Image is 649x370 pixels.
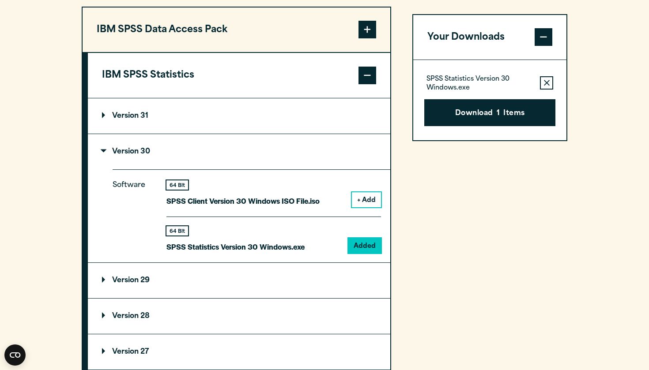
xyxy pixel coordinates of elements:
button: IBM SPSS Statistics [88,53,390,98]
button: Download1Items [424,99,555,127]
p: Version 28 [102,313,150,320]
button: Your Downloads [413,15,566,60]
p: SPSS Client Version 30 Windows ISO File.iso [166,194,320,207]
p: Version 30 [102,148,150,155]
button: + Add [352,192,381,207]
div: 64 Bit [166,180,188,190]
p: Version 29 [102,277,150,284]
button: IBM SPSS Data Access Pack [83,7,390,52]
span: 1 [497,108,500,120]
p: SPSS Statistics Version 30 Windows.exe [426,75,533,93]
summary: Version 31 [88,98,390,134]
div: Your Downloads [413,60,566,141]
p: SPSS Statistics Version 30 Windows.exe [166,240,305,253]
summary: Version 27 [88,334,390,370]
button: Added [348,238,381,253]
button: Open CMP widget [4,344,26,366]
p: Version 27 [102,348,149,355]
summary: Version 29 [88,263,390,298]
div: 64 Bit [166,226,188,235]
summary: Version 28 [88,299,390,334]
summary: Version 30 [88,134,390,169]
p: Software [113,179,152,246]
p: Version 31 [102,112,148,120]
